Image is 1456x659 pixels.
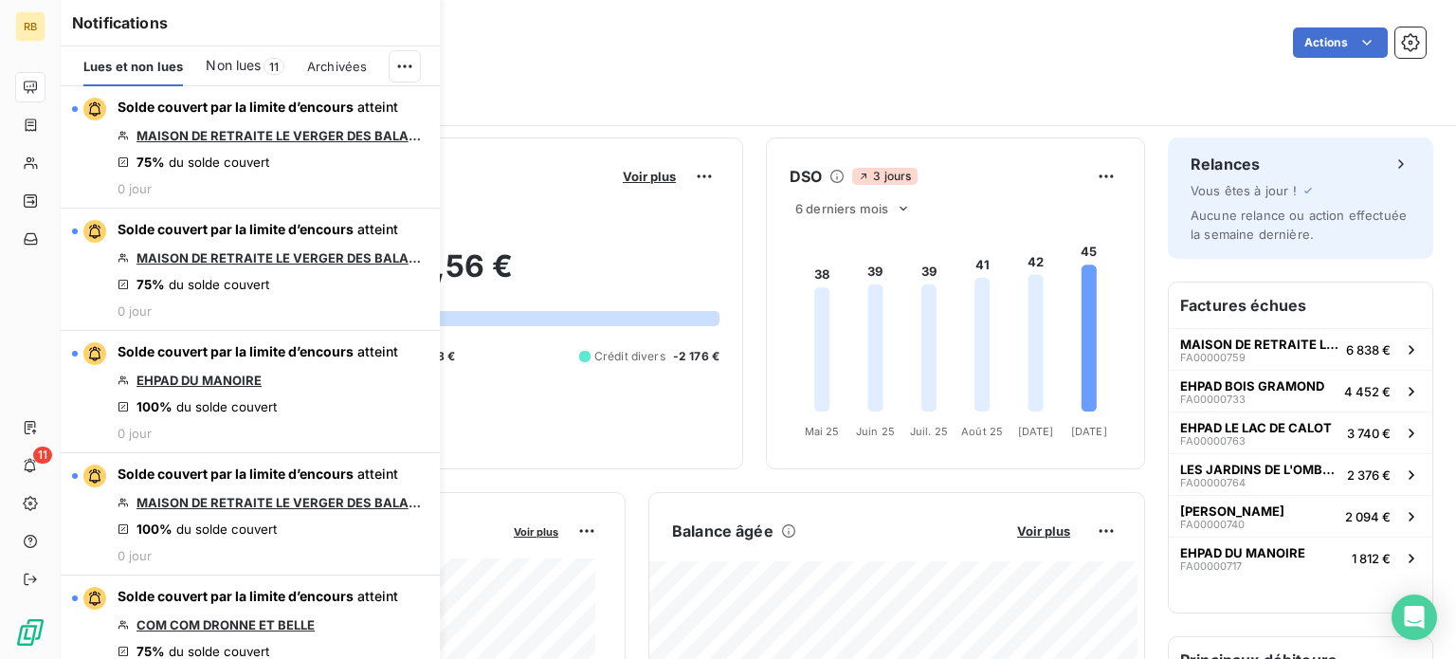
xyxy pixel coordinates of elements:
button: Voir plus [617,168,682,185]
span: MAISON DE RETRAITE LE VERGER DES BALANS [1180,337,1338,352]
span: LES JARDINS DE L'OMBRIERE [1180,462,1339,477]
span: Lues et non lues [83,59,183,74]
span: -2 176 € [673,348,719,365]
h6: Factures échues [1169,283,1432,328]
div: Open Intercom Messenger [1392,595,1437,640]
span: EHPAD LE LAC DE CALOT [1180,420,1332,435]
span: Archivées [307,59,367,74]
a: MAISON DE RETRAITE LE VERGER DES BALANS [136,250,421,265]
span: atteint [357,466,398,482]
span: Solde couvert par la limite d’encours [118,221,354,237]
span: Solde couvert par la limite d’encours [118,588,354,604]
button: [PERSON_NAME]FA000007402 094 € [1169,495,1432,537]
button: Voir plus [508,522,564,540]
span: atteint [357,588,398,604]
button: Solde couvert par la limite d’encours atteintMAISON DE RETRAITE LE VERGER DES BALANS100% du solde... [61,453,440,576]
span: EHPAD DU MANOIRE [1180,545,1305,560]
button: Voir plus [1011,522,1076,540]
span: Crédit divers [594,348,665,365]
span: 100% [136,522,173,537]
span: 11 [264,58,284,75]
span: 11 [33,447,52,464]
span: FA00000764 [1180,477,1246,488]
h6: Relances [1191,153,1260,175]
span: 0 jour [118,548,152,563]
span: Non lues [206,56,261,75]
span: FA00000759 [1180,352,1246,363]
img: Logo LeanPay [15,617,45,648]
span: du solde couvert [169,644,269,659]
span: 1 812 € [1352,551,1391,566]
span: 75% [136,155,165,170]
button: Solde couvert par la limite d’encours atteintMAISON DE RETRAITE LE VERGER DES BALANS75% du solde ... [61,86,440,209]
span: 2 376 € [1347,467,1391,483]
span: Solde couvert par la limite d’encours [118,99,354,115]
span: FA00000763 [1180,435,1246,447]
span: FA00000733 [1180,394,1246,405]
div: RB [15,11,45,42]
tspan: [DATE] [1018,425,1054,438]
span: 3 740 € [1347,426,1391,441]
span: du solde couvert [176,522,277,537]
button: EHPAD LE LAC DE CALOTFA000007633 740 € [1169,412,1432,453]
span: Voir plus [514,525,558,539]
span: [PERSON_NAME] [1180,503,1284,519]
button: MAISON DE RETRAITE LE VERGER DES BALANSFA000007596 838 € [1169,328,1432,370]
span: Vous êtes à jour ! [1191,183,1297,198]
tspan: Août 25 [961,425,1003,438]
tspan: Mai 25 [805,425,840,438]
span: 0 jour [118,303,152,319]
span: du solde couvert [176,399,277,414]
span: 3 jours [852,168,917,185]
h6: Balance âgée [672,520,773,542]
button: Solde couvert par la limite d’encours atteintEHPAD DU MANOIRE100% du solde couvert0 jour [61,331,440,453]
span: atteint [357,343,398,359]
span: atteint [357,99,398,115]
button: Actions [1293,27,1388,58]
span: du solde couvert [169,277,269,292]
span: 100% [136,399,173,414]
button: Solde couvert par la limite d’encours atteintMAISON DE RETRAITE LE VERGER DES BALANS75% du solde ... [61,209,440,331]
span: FA00000740 [1180,519,1245,530]
button: LES JARDINS DE L'OMBRIEREFA000007642 376 € [1169,453,1432,495]
span: 6 derniers mois [795,201,888,216]
span: Solde couvert par la limite d’encours [118,466,354,482]
span: Aucune relance ou action effectuée la semaine dernière. [1191,208,1407,242]
button: EHPAD BOIS GRAMONDFA000007334 452 € [1169,370,1432,412]
button: EHPAD DU MANOIREFA000007171 812 € [1169,537,1432,578]
span: 2 094 € [1345,509,1391,524]
span: atteint [357,221,398,237]
span: 75% [136,277,165,292]
span: EHPAD BOIS GRAMOND [1180,378,1324,394]
span: Solde couvert par la limite d’encours [118,343,354,359]
span: 75% [136,644,165,659]
span: Voir plus [1017,523,1070,539]
a: MAISON DE RETRAITE LE VERGER DES BALANS [136,495,421,510]
tspan: [DATE] [1071,425,1107,438]
tspan: Juin 25 [856,425,895,438]
span: 0 jour [118,181,152,196]
span: 4 452 € [1344,384,1391,399]
h6: Notifications [72,11,428,34]
tspan: Juil. 25 [910,425,948,438]
a: COM COM DRONNE ET BELLE [136,617,315,632]
span: 0 jour [118,426,152,441]
span: FA00000717 [1180,560,1242,572]
span: du solde couvert [169,155,269,170]
span: 6 838 € [1346,342,1391,357]
h6: DSO [790,165,822,188]
a: MAISON DE RETRAITE LE VERGER DES BALANS [136,128,421,143]
a: EHPAD DU MANOIRE [136,373,262,388]
span: Voir plus [623,169,676,184]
